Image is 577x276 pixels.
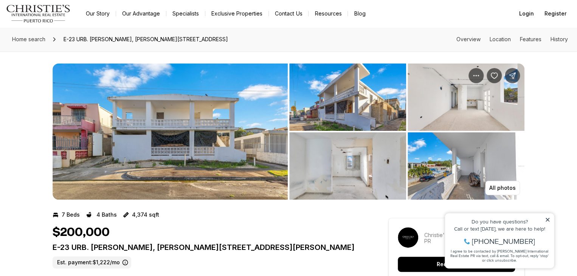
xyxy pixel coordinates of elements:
button: All photos [485,181,520,195]
span: Register [544,11,566,17]
nav: Page section menu [456,36,568,42]
span: E-23 URB. [PERSON_NAME], [PERSON_NAME][STREET_ADDRESS] [60,33,231,45]
a: Exclusive Properties [205,8,268,19]
p: 4,374 sqft [132,212,159,218]
a: Our Advantage [116,8,166,19]
a: Skip to: History [551,36,568,42]
span: Home search [12,36,45,42]
span: I agree to be contacted by [PERSON_NAME] International Real Estate PR via text, call & email. To ... [9,47,108,61]
li: 2 of 4 [289,64,524,200]
button: Login [515,6,538,21]
a: Our Story [80,8,116,19]
div: Call or text [DATE], we are here to help! [8,24,109,29]
div: Listing Photos [53,64,524,200]
h1: $200,000 [53,225,110,240]
a: Skip to: Location [490,36,511,42]
a: Resources [309,8,347,19]
button: Request a tour [398,257,515,272]
label: Est. payment: $1,222/mo [53,256,131,268]
p: All photos [489,185,516,191]
span: [PHONE_NUMBER] [31,36,94,43]
button: Property options [468,68,484,83]
button: View image gallery [289,132,406,200]
span: Login [519,11,534,17]
a: Skip to: Overview [456,36,481,42]
p: 4 Baths [96,212,117,218]
button: View image gallery [53,64,288,200]
p: Request a tour [437,261,476,267]
a: Home search [9,33,48,45]
p: E-23 URB. [PERSON_NAME], [PERSON_NAME][STREET_ADDRESS][PERSON_NAME] [53,243,361,252]
button: View image gallery [408,64,524,131]
a: Blog [348,8,371,19]
button: Save Property: E-23 URB. MARTORELL, CALLE JOSÉ DE DIEGO [487,68,502,83]
img: logo [6,5,71,23]
li: 1 of 4 [53,64,288,200]
button: View image gallery [289,64,406,131]
button: Register [540,6,571,21]
button: View image gallery [408,132,524,200]
a: Specialists [166,8,205,19]
a: Skip to: Features [520,36,541,42]
p: 7 Beds [62,212,80,218]
button: Contact Us [269,8,308,19]
p: Christie's International Real Estate PR [424,232,515,244]
div: Do you have questions? [8,17,109,22]
button: Share Property: E-23 URB. MARTORELL, CALLE JOSÉ DE DIEGO [505,68,520,83]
